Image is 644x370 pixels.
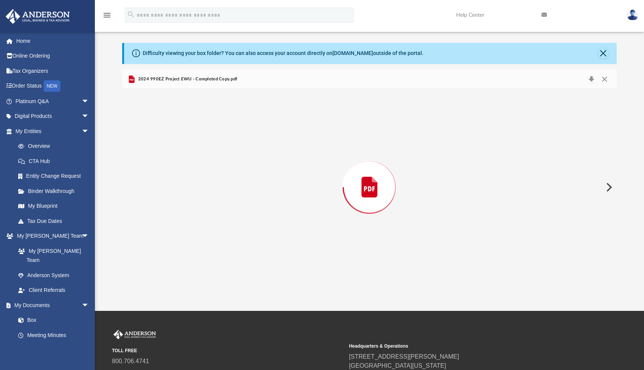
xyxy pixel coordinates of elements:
[112,347,344,354] small: TOLL FREE
[11,199,97,214] a: My Blueprint
[82,229,97,244] span: arrow_drop_down
[332,50,373,56] a: [DOMAIN_NAME]
[127,10,135,19] i: search
[349,343,581,350] small: Headquarters & Operations
[11,243,93,268] a: My [PERSON_NAME] Team
[5,124,101,139] a: My Entitiesarrow_drop_down
[584,74,598,85] button: Download
[5,33,101,49] a: Home
[5,78,101,94] a: Order StatusNEW
[349,353,459,360] a: [STREET_ADDRESS][PERSON_NAME]
[5,49,101,64] a: Online Ordering
[3,9,72,24] img: Anderson Advisors Platinum Portal
[11,268,97,283] a: Anderson System
[102,14,112,20] a: menu
[598,74,611,85] button: Close
[44,80,60,92] div: NEW
[82,109,97,124] span: arrow_drop_down
[11,343,93,358] a: Forms Library
[11,183,101,199] a: Binder Walkthrough
[349,362,446,369] a: [GEOGRAPHIC_DATA][US_STATE]
[82,124,97,139] span: arrow_drop_down
[5,94,101,109] a: Platinum Q&Aarrow_drop_down
[11,328,97,343] a: Meeting Minutes
[5,109,101,124] a: Digital Productsarrow_drop_down
[102,11,112,20] i: menu
[82,298,97,313] span: arrow_drop_down
[143,49,424,57] div: Difficulty viewing your box folder? You can also access your account directly on outside of the p...
[11,139,101,154] a: Overview
[112,358,149,364] a: 800.706.4741
[598,48,609,59] button: Close
[11,169,101,184] a: Entity Change Request
[11,313,93,328] a: Box
[5,229,97,244] a: My [PERSON_NAME] Teamarrow_drop_down
[600,177,617,198] button: Next File
[136,76,237,83] span: 2024 990EZ Project EWU - Completed Copy.pdf
[11,154,101,169] a: CTA Hub
[5,298,97,313] a: My Documentsarrow_drop_down
[112,330,157,340] img: Anderson Advisors Platinum Portal
[122,69,616,285] div: Preview
[11,283,97,298] a: Client Referrals
[5,63,101,78] a: Tax Organizers
[11,213,101,229] a: Tax Due Dates
[82,94,97,109] span: arrow_drop_down
[627,9,638,20] img: User Pic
